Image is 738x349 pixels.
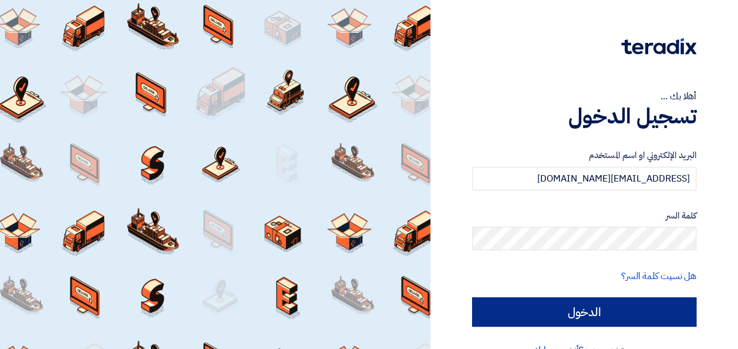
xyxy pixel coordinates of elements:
div: أهلا بك ... [472,89,696,103]
img: Teradix logo [621,38,696,55]
h1: تسجيل الدخول [472,103,696,129]
label: البريد الإلكتروني او اسم المستخدم [472,149,696,162]
input: الدخول [472,297,696,327]
label: كلمة السر [472,209,696,223]
input: أدخل بريد العمل الإلكتروني او اسم المستخدم الخاص بك ... [472,167,696,190]
a: هل نسيت كلمة السر؟ [621,269,696,283]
